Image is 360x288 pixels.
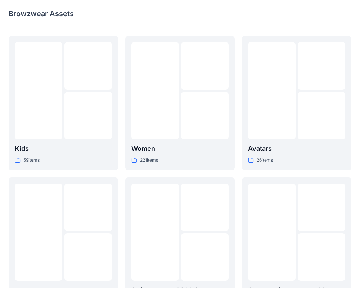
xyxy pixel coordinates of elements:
p: Women [131,144,229,154]
p: 59 items [23,157,40,164]
p: Kids [15,144,112,154]
a: Women221items [125,36,235,170]
a: Kids59items [9,36,118,170]
p: 26 items [257,157,273,164]
p: Avatars [248,144,345,154]
p: Browzwear Assets [9,9,74,19]
p: 221 items [140,157,158,164]
a: Avatars26items [242,36,351,170]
